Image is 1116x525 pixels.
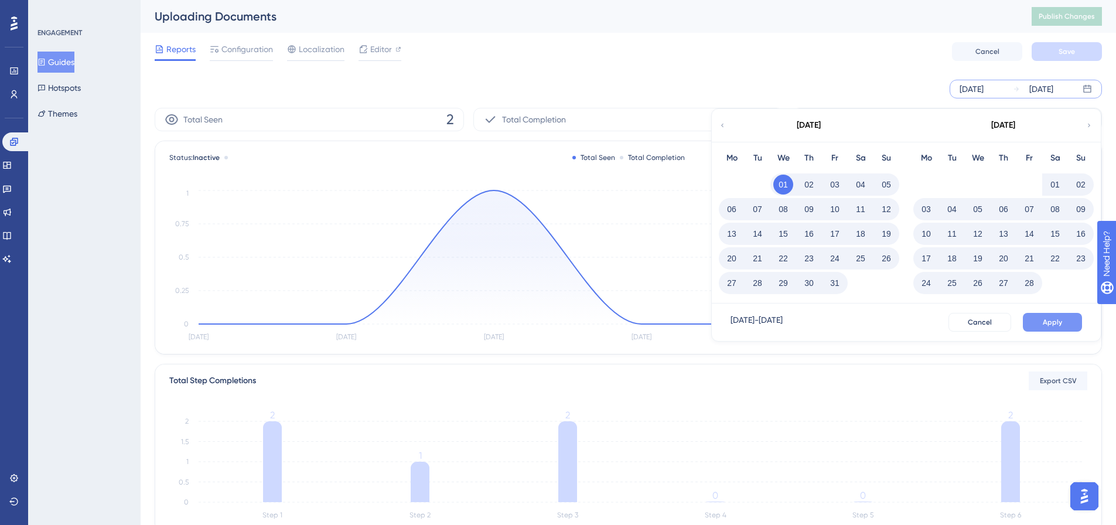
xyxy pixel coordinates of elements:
[1029,82,1053,96] div: [DATE]
[797,118,821,132] div: [DATE]
[952,42,1022,61] button: Cancel
[942,224,962,244] button: 11
[994,199,1013,219] button: 06
[822,151,848,165] div: Fr
[502,112,566,127] span: Total Completion
[968,224,988,244] button: 12
[942,199,962,219] button: 04
[1032,7,1102,26] button: Publish Changes
[825,224,845,244] button: 17
[948,313,1011,332] button: Cancel
[1045,199,1065,219] button: 08
[169,374,256,388] div: Total Step Completions
[1045,248,1065,268] button: 22
[722,273,742,293] button: 27
[1039,12,1095,21] span: Publish Changes
[1016,151,1042,165] div: Fr
[370,42,392,56] span: Editor
[965,151,991,165] div: We
[336,333,356,341] tspan: [DATE]
[873,151,899,165] div: Su
[705,511,726,519] tspan: Step 4
[852,511,873,519] tspan: Step 5
[1019,248,1039,268] button: 21
[825,248,845,268] button: 24
[799,224,819,244] button: 16
[916,248,936,268] button: 17
[37,77,81,98] button: Hotspots
[722,224,742,244] button: 13
[994,248,1013,268] button: 20
[1045,175,1065,195] button: 01
[799,175,819,195] button: 02
[913,151,939,165] div: Mo
[37,52,74,73] button: Guides
[184,320,189,328] tspan: 0
[968,199,988,219] button: 05
[773,248,793,268] button: 22
[1059,47,1075,56] span: Save
[916,273,936,293] button: 24
[942,248,962,268] button: 18
[409,511,431,519] tspan: Step 2
[851,248,871,268] button: 25
[748,248,767,268] button: 21
[1071,248,1091,268] button: 23
[994,273,1013,293] button: 27
[770,151,796,165] div: We
[169,153,220,162] span: Status:
[825,273,845,293] button: 31
[991,118,1015,132] div: [DATE]
[851,175,871,195] button: 04
[189,333,209,341] tspan: [DATE]
[799,248,819,268] button: 23
[175,220,189,228] tspan: 0.75
[484,333,504,341] tspan: [DATE]
[1019,224,1039,244] button: 14
[745,151,770,165] div: Tu
[37,28,82,37] div: ENGAGEMENT
[994,224,1013,244] button: 13
[1032,42,1102,61] button: Save
[1023,313,1082,332] button: Apply
[557,511,578,519] tspan: Step 3
[876,248,896,268] button: 26
[773,224,793,244] button: 15
[184,498,189,506] tspan: 0
[876,224,896,244] button: 19
[851,199,871,219] button: 11
[942,273,962,293] button: 25
[419,450,422,461] tspan: 1
[299,42,344,56] span: Localization
[796,151,822,165] div: Th
[773,199,793,219] button: 08
[186,189,189,197] tspan: 1
[916,199,936,219] button: 03
[799,273,819,293] button: 30
[1040,376,1077,386] span: Export CSV
[181,438,189,446] tspan: 1.5
[968,318,992,327] span: Cancel
[620,153,685,162] div: Total Completion
[719,151,745,165] div: Mo
[185,417,189,425] tspan: 2
[916,224,936,244] button: 10
[183,112,223,127] span: Total Seen
[876,199,896,219] button: 12
[712,490,718,501] tspan: 0
[748,224,767,244] button: 14
[446,110,454,129] span: 2
[262,511,282,519] tspan: Step 1
[748,273,767,293] button: 28
[166,42,196,56] span: Reports
[179,253,189,261] tspan: 0.5
[876,175,896,195] button: 05
[860,490,866,501] tspan: 0
[1019,273,1039,293] button: 28
[939,151,965,165] div: Tu
[1071,199,1091,219] button: 09
[722,248,742,268] button: 20
[1071,175,1091,195] button: 02
[848,151,873,165] div: Sa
